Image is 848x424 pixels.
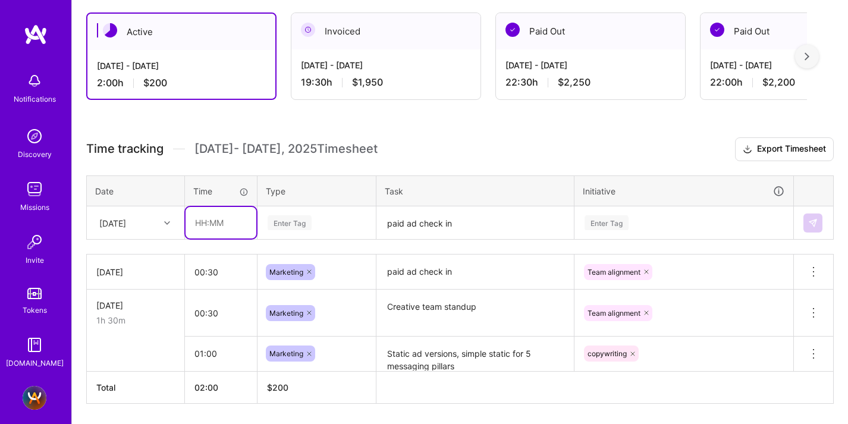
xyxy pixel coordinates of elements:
[23,386,46,410] img: A.Team - Full-stack Demand Growth team!
[505,76,676,89] div: 22:30 h
[23,124,46,148] img: discovery
[27,288,42,299] img: tokens
[186,207,256,238] input: HH:MM
[710,23,724,37] img: Paid Out
[735,137,834,161] button: Export Timesheet
[257,175,376,206] th: Type
[87,14,275,50] div: Active
[588,309,640,318] span: Team alignment
[97,77,266,89] div: 2:00 h
[376,175,574,206] th: Task
[291,13,480,49] div: Invoiced
[269,268,303,277] span: Marketing
[97,59,266,72] div: [DATE] - [DATE]
[301,23,315,37] img: Invoiced
[23,69,46,93] img: bell
[185,297,257,329] input: HH:MM
[378,338,573,370] textarea: Static ad versions, simple static for 5 messaging pillars
[805,52,809,61] img: right
[185,371,257,403] th: 02:00
[496,13,685,49] div: Paid Out
[86,142,164,156] span: Time tracking
[185,338,257,369] input: HH:MM
[185,256,257,288] input: HH:MM
[378,256,573,288] textarea: paid ad check in
[352,76,383,89] span: $1,950
[588,268,640,277] span: Team alignment
[558,76,591,89] span: $2,250
[301,76,471,89] div: 19:30 h
[24,24,48,45] img: logo
[193,185,249,197] div: Time
[743,143,752,156] i: icon Download
[99,216,126,229] div: [DATE]
[20,386,49,410] a: A.Team - Full-stack Demand Growth team!
[194,142,378,156] span: [DATE] - [DATE] , 2025 Timesheet
[505,23,520,37] img: Paid Out
[6,357,64,369] div: [DOMAIN_NAME]
[23,230,46,254] img: Invite
[96,299,175,312] div: [DATE]
[26,254,44,266] div: Invite
[96,266,175,278] div: [DATE]
[505,59,676,71] div: [DATE] - [DATE]
[23,333,46,357] img: guide book
[23,177,46,201] img: teamwork
[87,371,185,403] th: Total
[585,213,629,232] div: Enter Tag
[808,218,818,228] img: Submit
[23,304,47,316] div: Tokens
[378,291,573,335] textarea: Creative team standup
[20,201,49,213] div: Missions
[269,349,303,358] span: Marketing
[103,23,117,37] img: Active
[143,77,167,89] span: $200
[762,76,795,89] span: $2,200
[87,175,185,206] th: Date
[301,59,471,71] div: [DATE] - [DATE]
[96,314,175,326] div: 1h 30m
[14,93,56,105] div: Notifications
[268,213,312,232] div: Enter Tag
[267,382,288,392] span: $ 200
[269,309,303,318] span: Marketing
[164,220,170,226] i: icon Chevron
[583,184,785,198] div: Initiative
[588,349,627,358] span: copywriting
[18,148,52,161] div: Discovery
